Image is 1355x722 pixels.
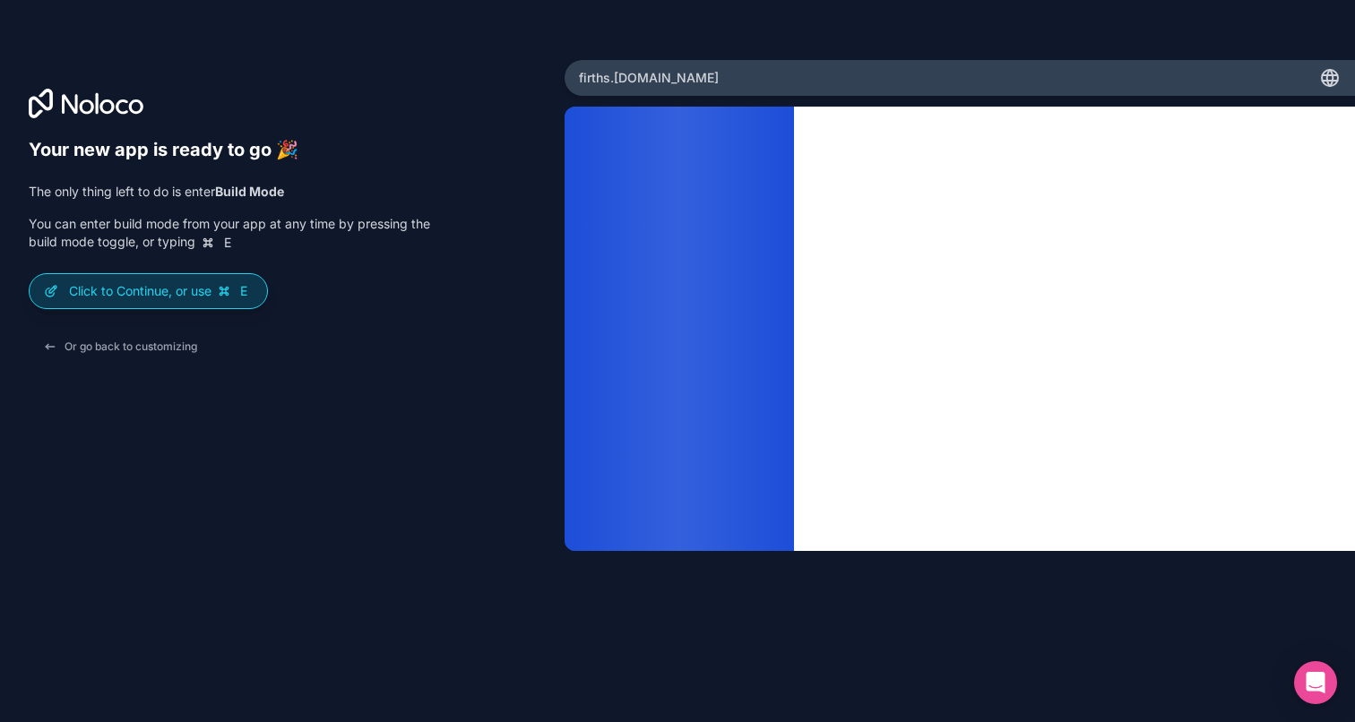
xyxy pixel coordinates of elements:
span: E [237,284,251,298]
div: Open Intercom Messenger [1294,661,1337,704]
p: The only thing left to do is enter [29,183,430,201]
span: firths .[DOMAIN_NAME] [579,69,719,87]
span: E [220,236,235,250]
strong: Build Mode [215,184,284,199]
p: Click to Continue, or use [69,282,253,300]
h6: Your new app is ready to go 🎉 [29,139,430,161]
button: Or go back to customizing [29,331,211,363]
p: You can enter build mode from your app at any time by pressing the build mode toggle, or typing [29,215,430,252]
